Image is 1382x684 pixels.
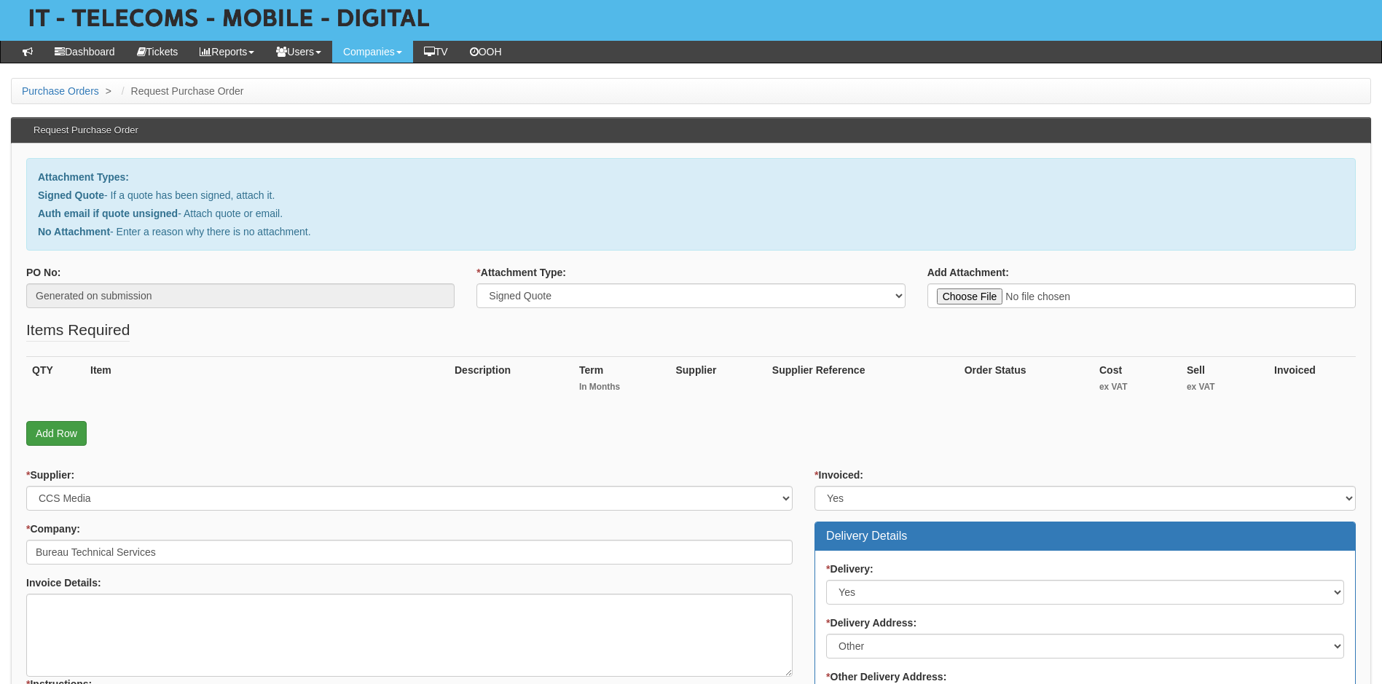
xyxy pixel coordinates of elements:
[26,468,74,482] label: Supplier:
[26,575,101,590] label: Invoice Details:
[959,357,1094,407] th: Order Status
[189,41,265,63] a: Reports
[814,468,863,482] label: Invoiced:
[85,357,449,407] th: Item
[449,357,573,407] th: Description
[332,41,413,63] a: Companies
[573,357,670,407] th: Term
[26,357,85,407] th: QTY
[1187,381,1263,393] small: ex VAT
[826,562,873,576] label: Delivery:
[38,226,110,237] b: No Attachment
[1094,357,1181,407] th: Cost
[26,319,130,342] legend: Items Required
[38,224,1344,239] p: - Enter a reason why there is no attachment.
[118,84,244,98] li: Request Purchase Order
[44,41,126,63] a: Dashboard
[826,530,1344,543] h3: Delivery Details
[26,265,60,280] label: PO No:
[265,41,332,63] a: Users
[38,206,1344,221] p: - Attach quote or email.
[670,357,766,407] th: Supplier
[766,357,959,407] th: Supplier Reference
[826,616,916,630] label: Delivery Address:
[1268,357,1356,407] th: Invoiced
[102,85,115,97] span: >
[38,189,104,201] b: Signed Quote
[38,171,129,183] b: Attachment Types:
[38,208,178,219] b: Auth email if quote unsigned
[26,421,87,446] a: Add Row
[26,118,146,143] h3: Request Purchase Order
[927,265,1009,280] label: Add Attachment:
[476,265,566,280] label: Attachment Type:
[126,41,189,63] a: Tickets
[1181,357,1268,407] th: Sell
[826,669,946,684] label: Other Delivery Address:
[459,41,513,63] a: OOH
[38,188,1344,203] p: - If a quote has been signed, attach it.
[413,41,459,63] a: TV
[579,381,664,393] small: In Months
[26,522,80,536] label: Company:
[22,85,99,97] a: Purchase Orders
[1099,381,1175,393] small: ex VAT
